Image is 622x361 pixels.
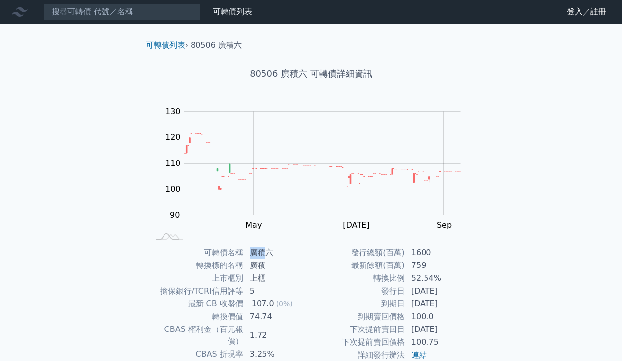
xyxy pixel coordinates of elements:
h1: 80506 廣積六 可轉債詳細資訊 [138,67,485,81]
td: 下次提前賣回價格 [311,336,405,349]
td: CBAS 權利金（百元報價） [150,323,244,348]
tspan: May [245,220,262,230]
a: 可轉債列表 [213,7,252,16]
td: 1600 [405,246,473,259]
li: 80506 廣積六 [191,39,242,51]
td: 下次提前賣回日 [311,323,405,336]
td: 最新 CB 收盤價 [150,297,244,310]
tspan: 90 [170,210,180,220]
td: 轉換比例 [311,272,405,285]
tspan: 120 [165,132,181,142]
div: 107.0 [250,298,276,310]
td: 52.54% [405,272,473,285]
g: Chart [161,107,476,250]
td: 轉換價值 [150,310,244,323]
a: 可轉債列表 [146,40,185,50]
td: 5 [244,285,311,297]
td: 到期日 [311,297,405,310]
td: 74.74 [244,310,311,323]
td: 擔保銀行/TCRI信用評等 [150,285,244,297]
li: › [146,39,188,51]
td: 759 [405,259,473,272]
tspan: 110 [165,159,181,168]
td: [DATE] [405,285,473,297]
td: [DATE] [405,323,473,336]
td: [DATE] [405,297,473,310]
a: 登入／註冊 [559,4,614,20]
td: 上市櫃別 [150,272,244,285]
a: 連結 [411,350,427,360]
tspan: Sep [437,220,452,230]
td: 上櫃 [244,272,311,285]
td: 100.75 [405,336,473,349]
td: 發行總額(百萬) [311,246,405,259]
td: 可轉債名稱 [150,246,244,259]
td: 3.25% [244,348,311,361]
td: 廣積六 [244,246,311,259]
td: CBAS 折現率 [150,348,244,361]
td: 轉換標的名稱 [150,259,244,272]
td: 發行日 [311,285,405,297]
tspan: [DATE] [343,220,369,230]
td: 到期賣回價格 [311,310,405,323]
input: 搜尋可轉債 代號／名稱 [43,3,201,20]
tspan: 130 [165,107,181,116]
td: 廣積 [244,259,311,272]
span: (0%) [276,300,293,308]
td: 最新餘額(百萬) [311,259,405,272]
td: 1.72 [244,323,311,348]
td: 100.0 [405,310,473,323]
tspan: 100 [165,184,181,194]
